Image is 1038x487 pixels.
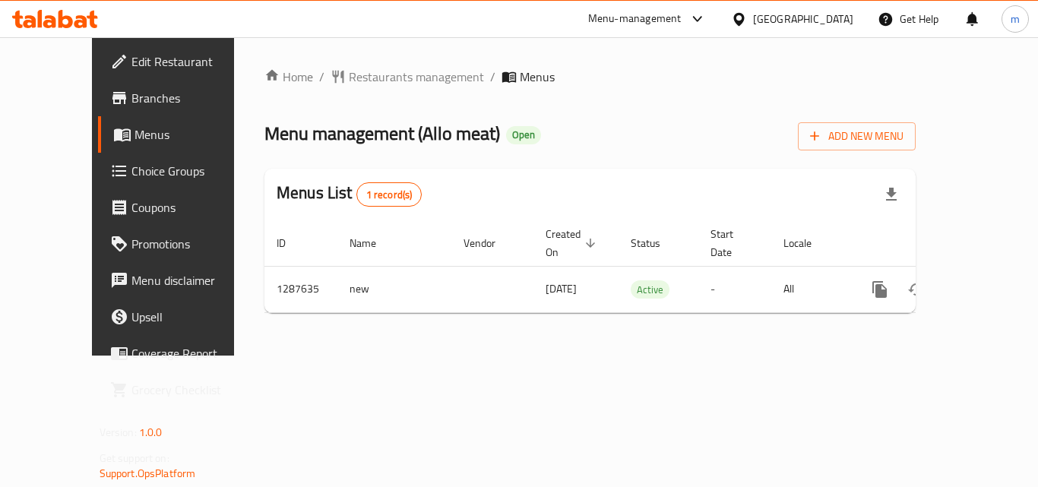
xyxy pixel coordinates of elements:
[798,122,916,150] button: Add New Menu
[631,280,669,299] div: Active
[631,234,680,252] span: Status
[264,68,916,86] nav: breadcrumb
[753,11,853,27] div: [GEOGRAPHIC_DATA]
[331,68,484,86] a: Restaurants management
[98,153,265,189] a: Choice Groups
[546,279,577,299] span: [DATE]
[100,463,196,483] a: Support.OpsPlatform
[506,128,541,141] span: Open
[98,189,265,226] a: Coupons
[131,381,253,399] span: Grocery Checklist
[134,125,253,144] span: Menus
[357,188,422,202] span: 1 record(s)
[862,271,898,308] button: more
[100,448,169,468] span: Get support on:
[464,234,515,252] span: Vendor
[98,116,265,153] a: Menus
[98,80,265,116] a: Branches
[546,225,600,261] span: Created On
[810,127,904,146] span: Add New Menu
[520,68,555,86] span: Menus
[100,422,137,442] span: Version:
[131,198,253,217] span: Coupons
[131,52,253,71] span: Edit Restaurant
[264,266,337,312] td: 1287635
[131,271,253,289] span: Menu disclaimer
[139,422,163,442] span: 1.0.0
[264,68,313,86] a: Home
[98,335,265,372] a: Coverage Report
[588,10,682,28] div: Menu-management
[98,226,265,262] a: Promotions
[319,68,324,86] li: /
[698,266,771,312] td: -
[98,299,265,335] a: Upsell
[337,266,451,312] td: new
[506,126,541,144] div: Open
[898,271,935,308] button: Change Status
[277,234,305,252] span: ID
[771,266,850,312] td: All
[631,281,669,299] span: Active
[349,68,484,86] span: Restaurants management
[98,43,265,80] a: Edit Restaurant
[850,220,1020,267] th: Actions
[490,68,495,86] li: /
[710,225,753,261] span: Start Date
[1011,11,1020,27] span: m
[131,89,253,107] span: Branches
[131,235,253,253] span: Promotions
[98,372,265,408] a: Grocery Checklist
[264,220,1020,313] table: enhanced table
[873,176,910,213] div: Export file
[131,308,253,326] span: Upsell
[264,116,500,150] span: Menu management ( Allo meat )
[350,234,396,252] span: Name
[98,262,265,299] a: Menu disclaimer
[356,182,422,207] div: Total records count
[131,344,253,362] span: Coverage Report
[131,162,253,180] span: Choice Groups
[277,182,422,207] h2: Menus List
[783,234,831,252] span: Locale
